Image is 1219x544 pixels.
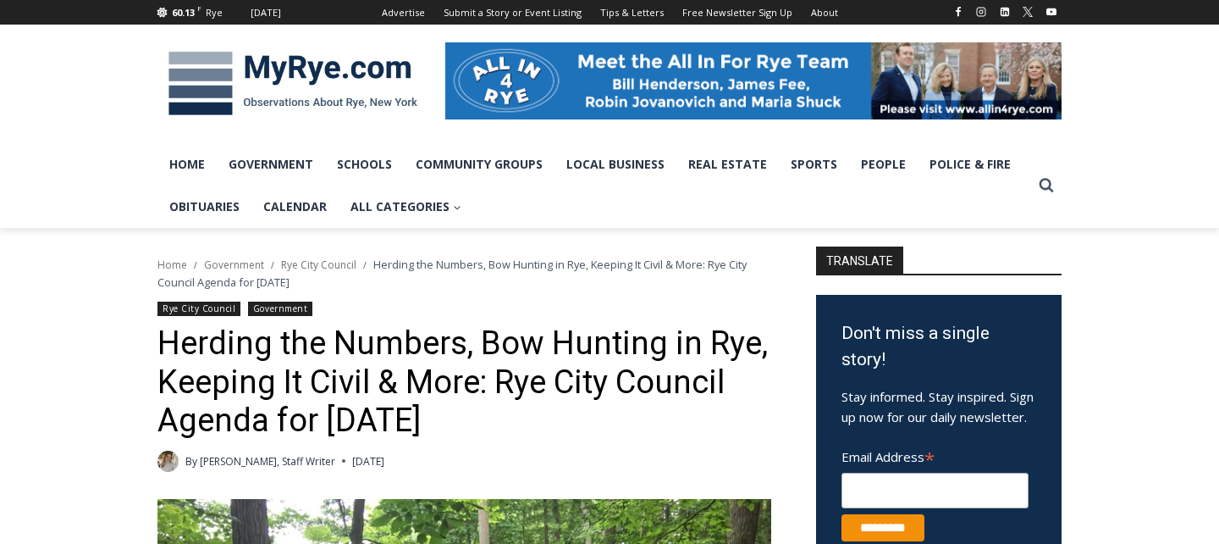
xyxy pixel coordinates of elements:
[1018,2,1038,22] a: X
[157,258,187,272] a: Home
[157,256,771,291] nav: Breadcrumbs
[1041,2,1062,22] a: YouTube
[849,143,918,186] a: People
[841,386,1036,427] p: Stay informed. Stay inspired. Sign up now for our daily newsletter.
[157,302,240,316] a: Rye City Council
[157,143,217,186] a: Home
[404,143,554,186] a: Community Groups
[339,186,473,228] a: All Categories
[157,257,747,289] span: Herding the Numbers, Bow Hunting in Rye, Keeping It Civil & More: Rye City Council Agenda for [DATE]
[251,186,339,228] a: Calendar
[185,453,197,469] span: By
[271,259,274,271] span: /
[172,6,195,19] span: 60.13
[841,440,1029,470] label: Email Address
[948,2,968,22] a: Facebook
[197,3,201,13] span: F
[995,2,1015,22] a: Linkedin
[157,186,251,228] a: Obituaries
[204,258,264,272] a: Government
[971,2,991,22] a: Instagram
[918,143,1023,186] a: Police & Fire
[157,40,428,128] img: MyRye.com
[363,259,367,271] span: /
[676,143,779,186] a: Real Estate
[445,42,1062,119] img: All in for Rye
[554,143,676,186] a: Local Business
[841,320,1036,374] h3: Don't miss a single story!
[350,197,461,216] span: All Categories
[281,258,356,272] a: Rye City Council
[157,143,1031,229] nav: Primary Navigation
[352,453,384,469] time: [DATE]
[1031,170,1062,201] button: View Search Form
[325,143,404,186] a: Schools
[248,302,312,316] a: Government
[200,454,335,469] a: [PERSON_NAME], Staff Writer
[157,325,771,441] h1: Herding the Numbers, Bow Hunting in Rye, Keeping It Civil & More: Rye City Council Agenda for [DATE]
[194,259,197,271] span: /
[157,451,179,472] a: Author image
[251,5,281,20] div: [DATE]
[779,143,849,186] a: Sports
[157,451,179,472] img: (PHOTO: MyRye.com Summer 2023 intern Beatrice Larzul.)
[206,5,223,20] div: Rye
[816,247,903,274] strong: TRANSLATE
[217,143,325,186] a: Government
